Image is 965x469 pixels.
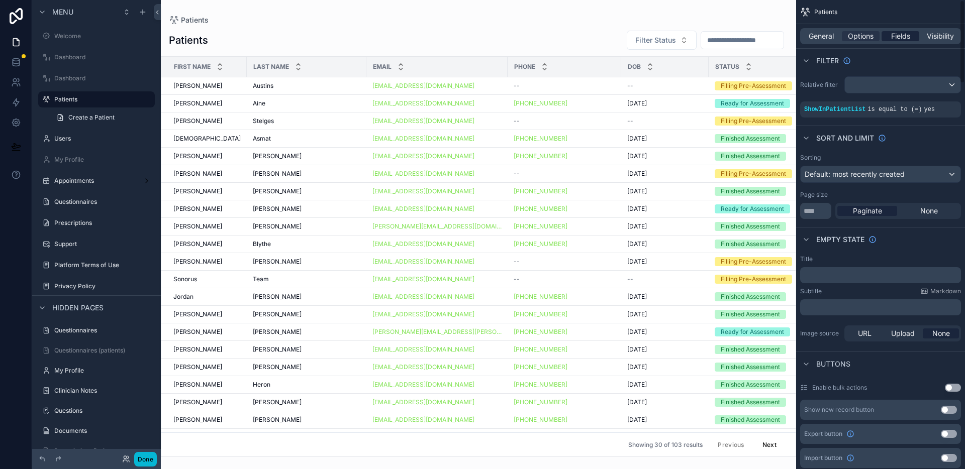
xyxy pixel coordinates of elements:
a: Filling Pre-Assessment [715,275,844,284]
span: [PERSON_NAME] [253,170,302,178]
span: [DATE] [627,222,647,230]
span: Menu [52,7,73,17]
a: [DATE] [627,222,703,230]
a: [EMAIL_ADDRESS][DOMAIN_NAME] [372,381,474,389]
a: [PHONE_NUMBER] [514,187,615,195]
a: Questionnaires (patients) [38,342,155,359]
button: Select Button [627,31,697,50]
a: [DATE] [627,99,703,107]
a: -- [627,117,703,125]
a: [PHONE_NUMBER] [514,381,567,389]
a: [PHONE_NUMBER] [514,363,615,371]
a: [DATE] [627,328,703,336]
span: [DATE] [627,310,647,318]
a: [PHONE_NUMBER] [514,135,615,143]
span: [PERSON_NAME] [173,258,222,266]
a: [DATE] [627,240,703,248]
div: Finished Assessment [721,292,780,301]
a: [EMAIL_ADDRESS][DOMAIN_NAME] [372,135,502,143]
span: [PERSON_NAME] [173,328,222,336]
span: Aine [253,99,265,107]
a: [EMAIL_ADDRESS][DOMAIN_NAME] [372,416,502,424]
span: [DATE] [627,381,647,389]
a: [DATE] [627,258,703,266]
a: [EMAIL_ADDRESS][DOMAIN_NAME] [372,363,502,371]
label: Dashboard [54,74,153,82]
a: [PHONE_NUMBER] [514,222,567,230]
span: [PERSON_NAME] [253,258,302,266]
a: Finished Assessment [715,415,844,424]
span: [DATE] [627,416,647,424]
span: [PERSON_NAME] [173,152,222,160]
a: [PERSON_NAME][EMAIL_ADDRESS][DOMAIN_NAME] [372,222,502,230]
label: My Profile [54,367,153,375]
a: Sonorus [173,275,241,283]
span: Team [253,275,269,283]
a: [EMAIL_ADDRESS][DOMAIN_NAME] [372,117,474,125]
a: Finished Assessment [715,292,844,301]
span: [PERSON_NAME] [173,310,222,318]
label: Image source [800,329,840,337]
div: Finished Assessment [721,187,780,196]
a: Austins [253,82,360,90]
a: [PERSON_NAME] [173,258,241,266]
a: Dashboard [38,49,155,65]
div: Filling Pre-Assessment [721,81,786,90]
a: -- [627,275,703,283]
a: [DATE] [627,363,703,371]
a: [DATE] [627,170,703,178]
a: [EMAIL_ADDRESS][DOMAIN_NAME] [372,152,474,160]
a: [PERSON_NAME] [173,381,241,389]
a: [PHONE_NUMBER] [514,345,615,354]
a: [EMAIL_ADDRESS][DOMAIN_NAME] [372,187,502,195]
a: Heron [253,381,360,389]
a: [PERSON_NAME] [253,187,360,195]
a: Filling Pre-Assessment [715,81,844,90]
a: Finished Assessment [715,240,844,249]
a: [PHONE_NUMBER] [514,293,615,301]
span: Jordan [173,293,194,301]
span: [PERSON_NAME] [253,416,302,424]
a: [EMAIL_ADDRESS][DOMAIN_NAME] [372,275,474,283]
a: [EMAIL_ADDRESS][DOMAIN_NAME] [372,363,474,371]
a: [PHONE_NUMBER] [514,240,615,248]
span: Filter Status [635,35,676,45]
span: [DATE] [627,345,647,354]
a: -- [627,82,703,90]
a: [PERSON_NAME] [173,398,241,406]
div: Finished Assessment [721,398,780,407]
a: [EMAIL_ADDRESS][DOMAIN_NAME] [372,240,474,248]
a: [PHONE_NUMBER] [514,205,615,213]
div: Finished Assessment [721,345,780,354]
a: [DATE] [627,135,703,143]
a: [PERSON_NAME] [173,328,241,336]
span: [DATE] [627,99,647,107]
span: Create a Patient [68,113,115,122]
a: [PHONE_NUMBER] [514,240,567,248]
a: [PERSON_NAME] [253,258,360,266]
div: Filling Pre-Assessment [721,275,786,284]
a: Filling Pre-Assessment [715,257,844,266]
a: Patients [169,15,209,25]
a: -- [514,117,615,125]
a: [PHONE_NUMBER] [514,310,615,318]
a: Finished Assessment [715,134,844,143]
a: Users [38,131,155,147]
a: [PERSON_NAME] [173,152,241,160]
span: [PERSON_NAME] [253,398,302,406]
a: [PERSON_NAME] [253,398,360,406]
a: [PHONE_NUMBER] [514,381,615,389]
a: Stelges [253,117,360,125]
span: [PERSON_NAME] [253,205,302,213]
span: [DATE] [627,135,647,143]
span: [PERSON_NAME] [173,240,222,248]
div: Ready for Assessment [721,99,784,108]
a: [PERSON_NAME] [173,187,241,195]
span: [DATE] [627,240,647,248]
a: [DATE] [627,152,703,160]
label: Sorting [800,154,821,162]
span: [DATE] [627,258,647,266]
span: [PERSON_NAME] [173,363,222,371]
span: Markdown [930,287,961,295]
span: [DATE] [627,398,647,406]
